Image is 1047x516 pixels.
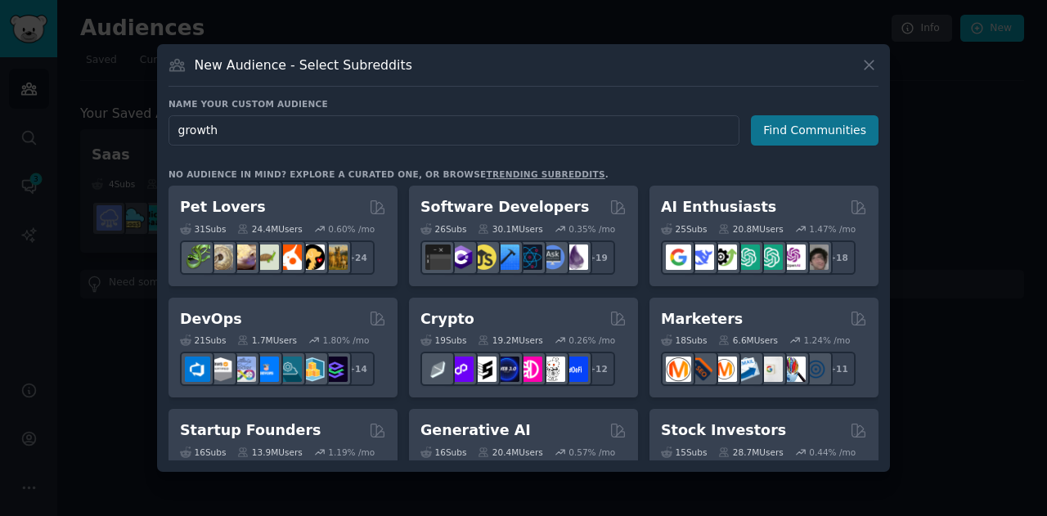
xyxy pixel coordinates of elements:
[661,223,707,235] div: 25 Sub s
[448,245,474,270] img: csharp
[420,309,474,330] h2: Crypto
[803,245,829,270] img: ArtificalIntelligence
[666,245,691,270] img: GoogleGeminiAI
[231,357,256,382] img: Docker_DevOps
[420,197,589,218] h2: Software Developers
[494,357,519,382] img: web3
[568,223,615,235] div: 0.35 % /mo
[185,245,210,270] img: herpetology
[299,357,325,382] img: aws_cdk
[471,245,497,270] img: learnjavascript
[478,223,542,235] div: 30.1M Users
[299,245,325,270] img: PetAdvice
[420,420,531,441] h2: Generative AI
[185,357,210,382] img: azuredevops
[780,357,806,382] img: MarketingResearch
[322,245,348,270] img: dogbreed
[231,245,256,270] img: leopardgeckos
[237,446,302,458] div: 13.9M Users
[322,357,348,382] img: PlatformEngineers
[712,245,737,270] img: AItoolsCatalog
[180,446,226,458] div: 16 Sub s
[809,446,856,458] div: 0.44 % /mo
[425,245,451,270] img: software
[666,357,691,382] img: content_marketing
[425,357,451,382] img: ethfinance
[803,357,829,382] img: OnlineMarketing
[804,334,851,346] div: 1.24 % /mo
[718,223,783,235] div: 20.8M Users
[420,334,466,346] div: 19 Sub s
[471,357,497,382] img: ethstaker
[581,352,615,386] div: + 12
[517,245,542,270] img: reactnative
[169,168,609,180] div: No audience in mind? Explore a curated one, or browse .
[809,223,856,235] div: 1.47 % /mo
[751,115,878,146] button: Find Communities
[328,223,375,235] div: 0.60 % /mo
[208,245,233,270] img: ballpython
[276,357,302,382] img: platformengineering
[735,357,760,382] img: Emailmarketing
[254,245,279,270] img: turtle
[237,223,302,235] div: 24.4M Users
[180,420,321,441] h2: Startup Founders
[276,245,302,270] img: cockatiel
[517,357,542,382] img: defiblockchain
[568,446,615,458] div: 0.57 % /mo
[735,245,760,270] img: chatgpt_promptDesign
[494,245,519,270] img: iOSProgramming
[718,334,778,346] div: 6.6M Users
[540,245,565,270] img: AskComputerScience
[689,357,714,382] img: bigseo
[478,446,542,458] div: 20.4M Users
[568,334,615,346] div: 0.26 % /mo
[254,357,279,382] img: DevOpsLinks
[821,352,856,386] div: + 11
[661,309,743,330] h2: Marketers
[661,334,707,346] div: 18 Sub s
[712,357,737,382] img: AskMarketing
[718,446,783,458] div: 28.7M Users
[563,357,588,382] img: defi_
[237,334,297,346] div: 1.7M Users
[689,245,714,270] img: DeepSeek
[581,240,615,275] div: + 19
[323,334,370,346] div: 1.80 % /mo
[180,309,242,330] h2: DevOps
[478,334,542,346] div: 19.2M Users
[448,357,474,382] img: 0xPolygon
[757,245,783,270] img: chatgpt_prompts_
[180,223,226,235] div: 31 Sub s
[195,56,412,74] h3: New Audience - Select Subreddits
[420,446,466,458] div: 16 Sub s
[180,334,226,346] div: 21 Sub s
[780,245,806,270] img: OpenAIDev
[340,352,375,386] div: + 14
[661,197,776,218] h2: AI Enthusiasts
[486,169,604,179] a: trending subreddits
[169,115,739,146] input: Pick a short name, like "Digital Marketers" or "Movie-Goers"
[180,197,266,218] h2: Pet Lovers
[340,240,375,275] div: + 24
[540,357,565,382] img: CryptoNews
[328,446,375,458] div: 1.19 % /mo
[661,420,786,441] h2: Stock Investors
[757,357,783,382] img: googleads
[821,240,856,275] div: + 18
[169,98,878,110] h3: Name your custom audience
[420,223,466,235] div: 26 Sub s
[563,245,588,270] img: elixir
[208,357,233,382] img: AWS_Certified_Experts
[661,446,707,458] div: 15 Sub s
